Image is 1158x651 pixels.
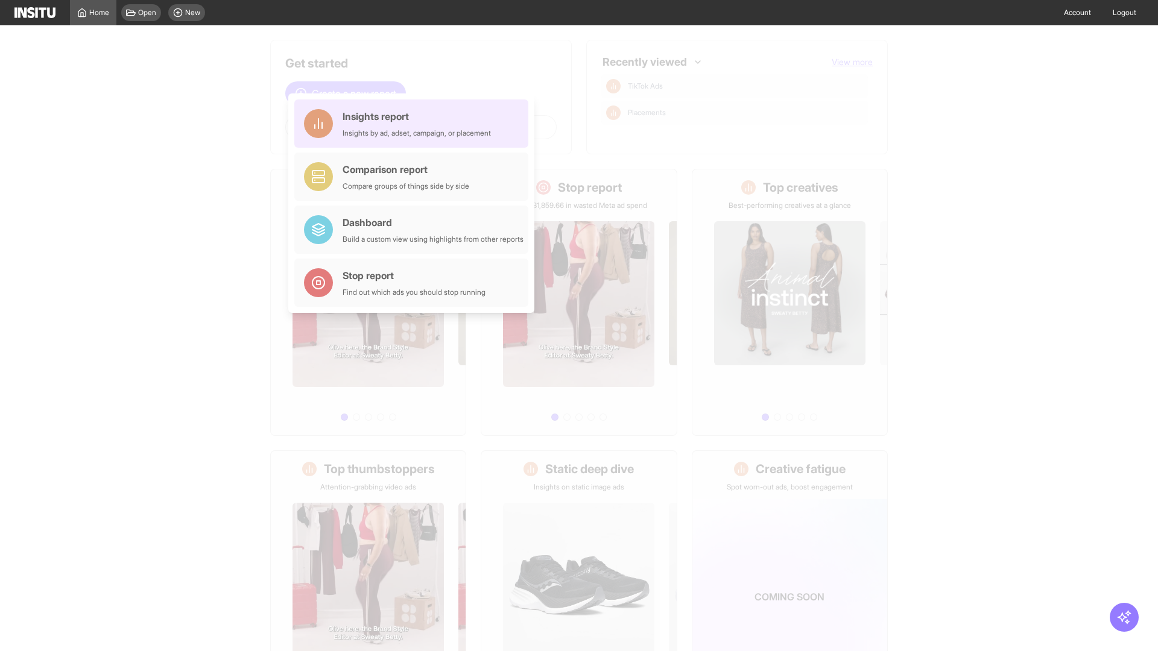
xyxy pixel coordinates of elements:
[89,8,109,17] span: Home
[185,8,200,17] span: New
[343,288,486,297] div: Find out which ads you should stop running
[343,181,469,191] div: Compare groups of things side by side
[138,8,156,17] span: Open
[343,234,524,244] div: Build a custom view using highlights from other reports
[343,215,524,230] div: Dashboard
[343,162,469,177] div: Comparison report
[14,7,55,18] img: Logo
[343,109,491,124] div: Insights report
[343,128,491,138] div: Insights by ad, adset, campaign, or placement
[343,268,486,283] div: Stop report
